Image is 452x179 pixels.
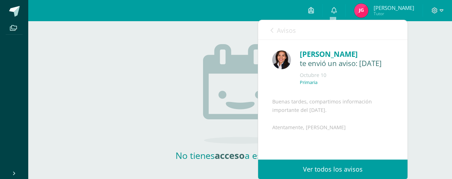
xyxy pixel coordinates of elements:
a: Ver todos los avisos [258,160,408,179]
span: Avisos [277,26,296,35]
p: Primaria [300,79,317,85]
span: [PERSON_NAME] [374,4,414,11]
img: 6bc75e294178459b2a19e8889283e9f9.png [354,4,368,18]
h2: No tienes a esta sección. [169,149,311,161]
div: Octubre 10 [300,72,393,79]
img: no_activities.png [203,44,277,144]
img: a06024179dba9039476aa43df9e4b8c8.png [272,50,291,69]
strong: acceso [215,149,245,161]
div: te envió un aviso: Jueves 16 de octubre [300,59,393,68]
div: [PERSON_NAME] [300,49,393,60]
span: Tutor [374,11,414,17]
